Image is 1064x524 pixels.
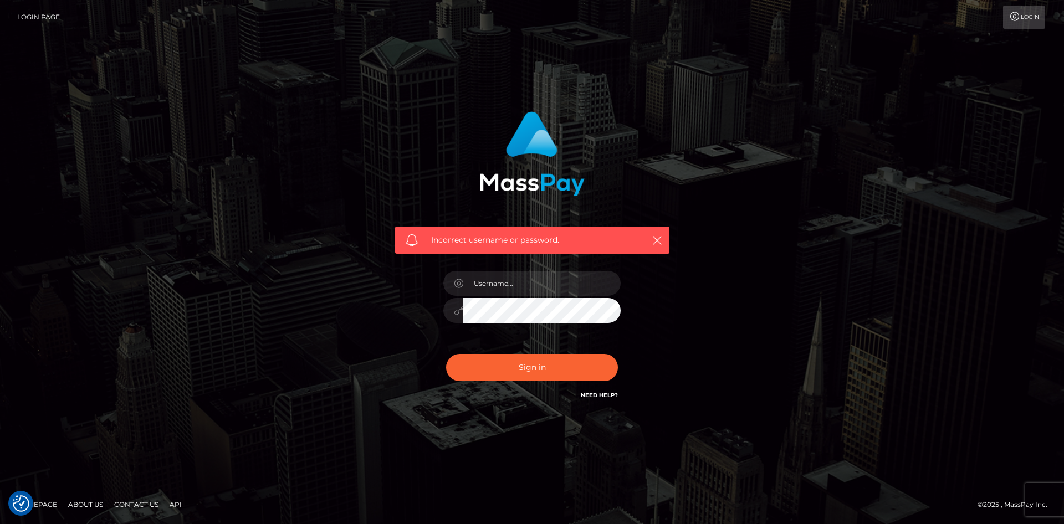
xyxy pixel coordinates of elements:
[12,496,62,513] a: Homepage
[431,234,633,246] span: Incorrect username or password.
[13,495,29,512] img: Revisit consent button
[581,392,618,399] a: Need Help?
[978,499,1056,511] div: © 2025 , MassPay Inc.
[17,6,60,29] a: Login Page
[110,496,163,513] a: Contact Us
[463,271,621,296] input: Username...
[446,354,618,381] button: Sign in
[165,496,186,513] a: API
[13,495,29,512] button: Consent Preferences
[1003,6,1045,29] a: Login
[64,496,108,513] a: About Us
[479,111,585,196] img: MassPay Login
